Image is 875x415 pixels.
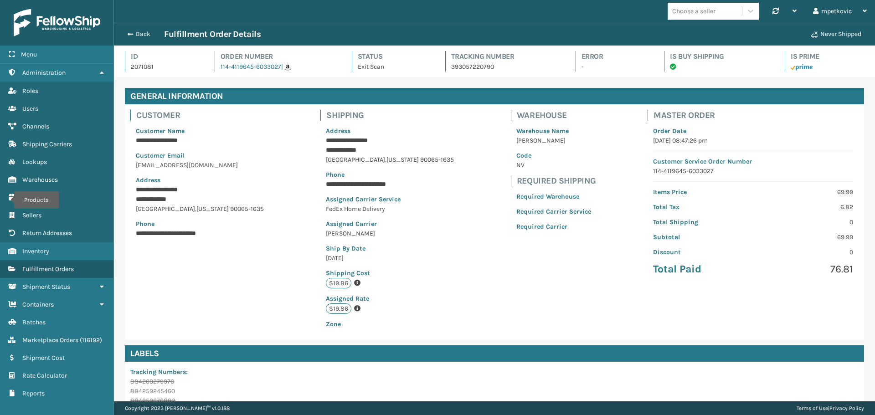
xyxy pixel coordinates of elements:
[136,110,269,121] h4: Customer
[516,151,591,160] p: Code
[22,105,38,113] span: Users
[653,166,853,176] p: 114-4119645-6033027
[125,88,864,104] h4: General Information
[653,247,747,257] p: Discount
[130,377,255,386] p: 884260279976
[136,176,160,184] span: Address
[281,63,291,71] a: |
[653,136,853,145] p: [DATE] 08:47:26 pm
[759,247,853,257] p: 0
[125,401,230,415] p: Copyright 2023 [PERSON_NAME]™ v 1.0.188
[22,229,72,237] span: Return Addresses
[759,262,853,276] p: 76.81
[582,62,648,72] p: -
[516,126,591,136] p: Warehouse Name
[326,219,454,229] p: Assigned Carrier
[516,160,591,170] p: NV
[130,368,188,376] span: Tracking Numbers :
[516,207,591,216] p: Required Carrier Service
[326,110,459,121] h4: Shipping
[759,232,853,242] p: 69.99
[221,63,281,71] a: 114-4119645-6033027
[517,110,597,121] h4: Warehouse
[221,51,335,62] h4: Order Number
[136,151,264,160] p: Customer Email
[653,126,853,136] p: Order Date
[672,6,715,16] div: Choose a seller
[22,123,49,130] span: Channels
[136,126,264,136] p: Customer Name
[195,205,196,213] span: ,
[653,262,747,276] p: Total Paid
[797,401,864,415] div: |
[122,30,164,38] button: Back
[136,205,195,213] span: [GEOGRAPHIC_DATA]
[653,187,747,197] p: Items Price
[22,140,72,148] span: Shipping Carriers
[517,175,597,186] h4: Required Shipping
[326,303,351,314] p: $19.86
[326,229,454,238] p: [PERSON_NAME]
[22,247,49,255] span: Inventory
[131,62,198,72] p: 2071081
[516,222,591,231] p: Required Carrier
[136,160,264,170] p: [EMAIL_ADDRESS][DOMAIN_NAME]
[759,202,853,212] p: 6.82
[386,156,419,164] span: [US_STATE]
[653,232,747,242] p: Subtotal
[653,157,853,166] p: Customer Service Order Number
[582,51,648,62] h4: Error
[136,219,264,229] p: Phone
[131,51,198,62] h4: Id
[326,244,454,253] p: Ship By Date
[164,29,261,40] h3: Fulfillment Order Details
[80,336,102,344] span: ( 116192 )
[811,31,818,38] i: Never Shipped
[759,187,853,197] p: 69.99
[326,319,454,329] p: Zone
[22,301,54,308] span: Containers
[230,205,264,213] span: 90065-1635
[797,405,828,411] a: Terms of Use
[22,318,46,326] span: Batches
[451,62,559,72] p: 393057220790
[22,265,74,273] span: Fulfillment Orders
[516,136,591,145] p: [PERSON_NAME]
[358,51,429,62] h4: Status
[14,9,100,36] img: logo
[326,204,454,214] p: FedEx Home Delivery
[326,253,454,263] p: [DATE]
[281,63,283,71] span: |
[22,194,48,201] span: Products
[653,217,747,227] p: Total Shipping
[420,156,454,164] span: 90065-1635
[516,192,591,201] p: Required Warehouse
[22,336,78,344] span: Marketplace Orders
[196,205,229,213] span: [US_STATE]
[22,87,38,95] span: Roles
[791,51,864,62] h4: Is Prime
[130,386,255,396] p: 884259245460
[358,62,429,72] p: Exit Scan
[130,396,255,405] p: 884259676882
[829,405,864,411] a: Privacy Policy
[326,294,454,303] p: Assigned Rate
[759,217,853,227] p: 0
[326,156,385,164] span: [GEOGRAPHIC_DATA]
[326,268,454,278] p: Shipping Cost
[326,127,350,135] span: Address
[670,51,768,62] h4: Is Buy Shipping
[22,283,70,291] span: Shipment Status
[125,345,864,362] h4: Labels
[385,156,386,164] span: ,
[22,372,67,379] span: Rate Calculator
[22,69,66,77] span: Administration
[22,211,41,219] span: Sellers
[326,170,454,179] p: Phone
[451,51,559,62] h4: Tracking Number
[806,25,867,43] button: Never Shipped
[22,354,65,362] span: Shipment Cost
[653,202,747,212] p: Total Tax
[326,195,454,204] p: Assigned Carrier Service
[22,389,45,397] span: Reports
